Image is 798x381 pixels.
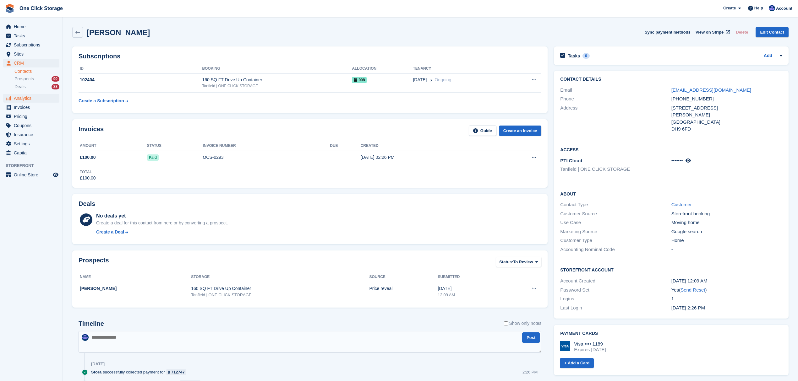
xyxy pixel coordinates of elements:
[79,53,541,60] h2: Subscriptions
[3,59,59,67] a: menu
[3,148,59,157] a: menu
[82,334,89,341] img: Thomas
[96,229,228,235] a: Create a Deal
[560,295,671,303] div: Logins
[369,272,438,282] th: Source
[14,148,52,157] span: Capital
[671,228,782,235] div: Google search
[96,220,228,226] div: Create a deal for this contact from here or by converting a prospect.
[369,285,438,292] div: Price reveal
[574,341,606,347] div: Visa •••• 1189
[5,4,14,13] img: stora-icon-8386f47178a22dfd0bd8f6a31ec36ba5ce8667c1dd55bd0f319d3a0aa187defe.svg
[671,305,705,310] time: 2025-08-19 13:26:26 UTC
[3,130,59,139] a: menu
[14,84,26,90] span: Deals
[582,53,590,59] div: 0
[696,29,724,35] span: View on Stripe
[574,347,606,352] div: Expires [DATE]
[438,272,502,282] th: Submitted
[14,76,34,82] span: Prospects
[202,77,352,83] div: 160 SQ FT Drive Up Container
[330,141,360,151] th: Due
[14,40,52,49] span: Subscriptions
[14,130,52,139] span: Insurance
[469,126,496,136] a: Guide
[560,95,671,103] div: Phone
[171,369,185,375] div: 712747
[522,332,540,343] button: Post
[87,28,150,37] h2: [PERSON_NAME]
[754,5,763,11] span: Help
[671,95,782,103] div: [PHONE_NUMBER]
[560,219,671,226] div: Use Case
[14,22,52,31] span: Home
[80,154,96,161] span: £100.00
[671,111,782,119] div: [PERSON_NAME]
[560,166,671,173] li: Tanfield | ONE CLICK STORAGE
[147,154,159,161] span: Paid
[14,112,52,121] span: Pricing
[79,126,104,136] h2: Invoices
[560,266,782,273] h2: Storefront Account
[671,105,782,112] div: [STREET_ADDRESS]
[671,246,782,253] div: -
[79,200,95,207] h2: Deals
[671,210,782,217] div: Storefront booking
[438,292,502,298] div: 12:09 AM
[14,59,52,67] span: CRM
[769,5,775,11] img: Thomas
[3,112,59,121] a: menu
[776,5,792,12] span: Account
[14,50,52,58] span: Sites
[756,27,789,37] a: Edit Contact
[14,121,52,130] span: Coupons
[435,77,451,82] span: Ongoing
[52,84,59,89] div: 88
[413,77,427,83] span: [DATE]
[680,287,705,292] a: Send Reset
[352,64,413,74] th: Allocation
[14,68,59,74] a: Contacts
[560,228,671,235] div: Marketing Source
[560,146,782,153] h2: Access
[79,257,109,268] h2: Prospects
[79,98,124,104] div: Create a Subscription
[413,64,508,74] th: Tenancy
[496,257,541,267] button: Status: To Review
[361,154,491,161] div: [DATE] 02:26 PM
[733,27,751,37] button: Delete
[79,95,128,107] a: Create a Subscription
[671,87,751,93] a: [EMAIL_ADDRESS][DOMAIN_NAME]
[96,212,228,220] div: No deals yet
[671,237,782,244] div: Home
[79,77,202,83] div: 102404
[14,83,59,90] a: Deals 88
[6,163,63,169] span: Storefront
[560,77,782,82] h2: Contact Details
[560,246,671,253] div: Accounting Nominal Code
[191,285,369,292] div: 160 SQ FT Drive Up Container
[203,141,330,151] th: Invoice number
[560,237,671,244] div: Customer Type
[504,320,542,327] label: Show only notes
[560,304,671,312] div: Last Login
[3,139,59,148] a: menu
[14,139,52,148] span: Settings
[560,87,671,94] div: Email
[79,320,104,327] h2: Timeline
[166,369,187,375] a: 712747
[3,103,59,112] a: menu
[80,175,96,181] div: £100.00
[671,119,782,126] div: [GEOGRAPHIC_DATA]
[202,83,352,89] div: Tanfield | ONE CLICK STORAGE
[560,105,671,133] div: Address
[438,285,502,292] div: [DATE]
[147,141,203,151] th: Status
[202,64,352,74] th: Booking
[14,31,52,40] span: Tasks
[560,287,671,294] div: Password Set
[91,369,101,375] span: Stora
[671,219,782,226] div: Moving home
[560,201,671,208] div: Contact Type
[80,285,191,292] div: [PERSON_NAME]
